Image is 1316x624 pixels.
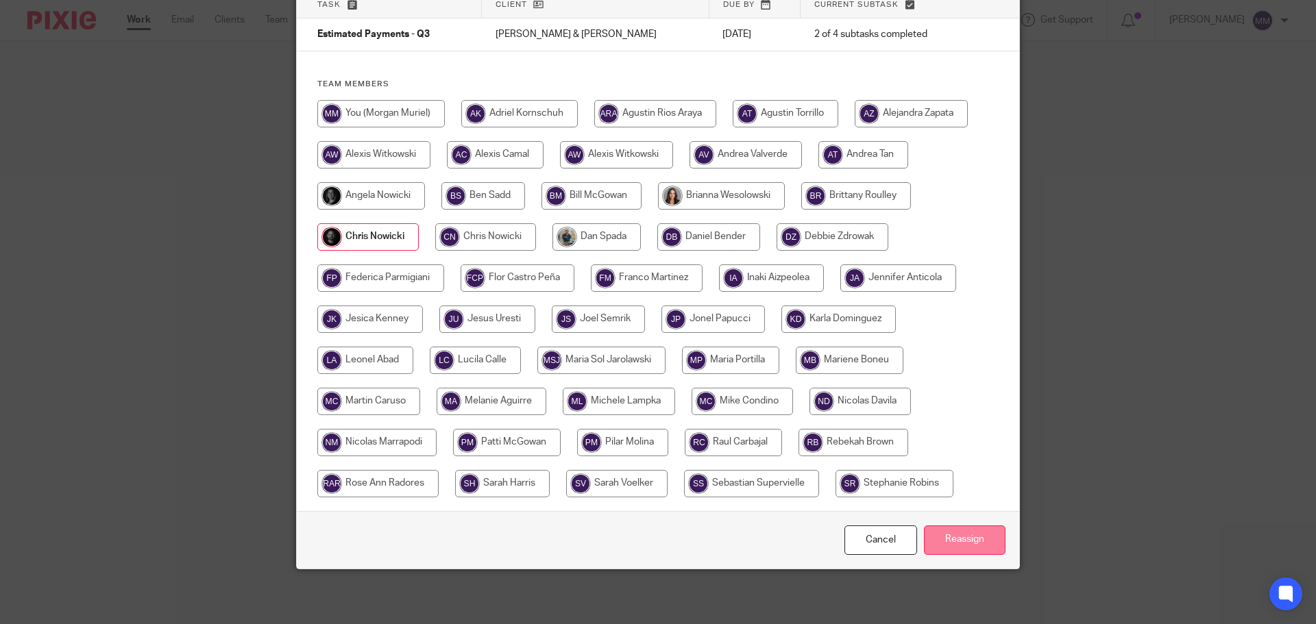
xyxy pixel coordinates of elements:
[801,18,970,51] td: 2 of 4 subtasks completed
[496,27,695,41] p: [PERSON_NAME] & [PERSON_NAME]
[723,1,755,8] span: Due by
[814,1,899,8] span: Current subtask
[924,525,1006,555] input: Reassign
[317,1,341,8] span: Task
[317,30,430,40] span: Estimated Payments - Q3
[844,525,917,555] a: Close this dialog window
[496,1,527,8] span: Client
[722,27,787,41] p: [DATE]
[317,79,999,90] h4: Team members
